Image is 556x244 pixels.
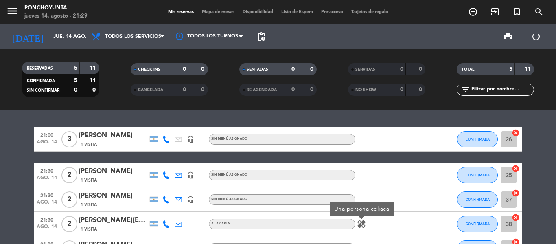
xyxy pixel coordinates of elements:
span: 1 Visita [81,177,97,184]
i: menu [6,5,18,17]
strong: 11 [89,78,97,84]
span: Sin menú asignado [211,198,247,201]
div: [PERSON_NAME][EMAIL_ADDRESS][DOMAIN_NAME] [79,215,148,226]
i: cancel [512,165,520,173]
div: [PERSON_NAME] [79,166,148,177]
div: jueves 14. agosto - 21:29 [24,12,88,20]
strong: 5 [74,78,77,84]
span: Mapa de mesas [198,10,239,14]
span: Sin menú asignado [211,173,247,176]
input: Filtrar por nombre... [471,85,534,94]
i: headset_mic [187,171,194,179]
span: CANCELADA [138,88,163,92]
span: 21:30 [37,190,57,200]
span: 2 [61,216,77,232]
i: headset_mic [187,196,194,203]
i: cancel [512,213,520,222]
strong: 0 [291,66,295,72]
strong: 0 [201,66,206,72]
span: ago. 14 [37,224,57,233]
strong: 0 [74,87,77,93]
span: CONFIRMADA [466,197,490,202]
span: CONFIRMADA [466,222,490,226]
span: pending_actions [256,32,266,42]
span: TOTAL [462,68,474,72]
button: CONFIRMADA [457,191,498,208]
span: CONFIRMADA [466,137,490,141]
span: A LA CARTA [211,222,230,225]
i: turned_in_not [512,7,522,17]
span: Disponibilidad [239,10,277,14]
span: 2 [61,167,77,183]
span: 3 [61,131,77,147]
span: CONFIRMADA [466,173,490,177]
span: 2 [61,191,77,208]
strong: 0 [183,87,186,92]
strong: 0 [92,87,97,93]
button: CONFIRMADA [457,131,498,147]
strong: 0 [183,66,186,72]
span: 21:30 [37,215,57,224]
span: Todos los servicios [105,34,161,40]
span: SENTADAS [247,68,268,72]
i: search [534,7,544,17]
span: ago. 14 [37,200,57,209]
strong: 0 [419,66,424,72]
i: filter_list [461,85,471,95]
strong: 0 [291,87,295,92]
strong: 0 [310,87,315,92]
button: menu [6,5,18,20]
span: RE AGENDADA [247,88,277,92]
i: healing [357,219,366,229]
div: [PERSON_NAME] [79,130,148,141]
button: CONFIRMADA [457,216,498,232]
span: Lista de Espera [277,10,317,14]
span: 1 Visita [81,202,97,208]
i: power_settings_new [531,32,541,42]
strong: 0 [419,87,424,92]
strong: 0 [400,87,403,92]
i: cancel [512,129,520,137]
span: Sin menú asignado [211,137,247,141]
span: 1 Visita [81,141,97,148]
i: add_circle_outline [468,7,478,17]
span: SIN CONFIRMAR [27,88,59,92]
div: Una persona celiaca [330,202,394,216]
div: [PERSON_NAME] [79,191,148,201]
span: ago. 14 [37,175,57,185]
strong: 11 [89,65,97,71]
span: print [503,32,513,42]
strong: 5 [74,65,77,71]
span: Mis reservas [164,10,198,14]
i: headset_mic [187,136,194,143]
span: CHECK INS [138,68,160,72]
div: Ponchoyunta [24,4,88,12]
strong: 0 [201,87,206,92]
i: arrow_drop_down [76,32,85,42]
span: CONFIRMADA [27,79,55,83]
span: Tarjetas de regalo [347,10,392,14]
strong: 0 [400,66,403,72]
span: 1 Visita [81,226,97,233]
strong: 5 [509,66,512,72]
span: NO SHOW [355,88,376,92]
span: ago. 14 [37,139,57,149]
strong: 11 [524,66,532,72]
div: LOG OUT [522,24,550,49]
span: 21:30 [37,166,57,175]
span: SERVIDAS [355,68,375,72]
i: [DATE] [6,28,49,46]
i: exit_to_app [490,7,500,17]
span: Pre-acceso [317,10,347,14]
span: RESERVADAS [27,66,53,70]
i: cancel [512,189,520,197]
button: CONFIRMADA [457,167,498,183]
strong: 0 [310,66,315,72]
span: 21:00 [37,130,57,139]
